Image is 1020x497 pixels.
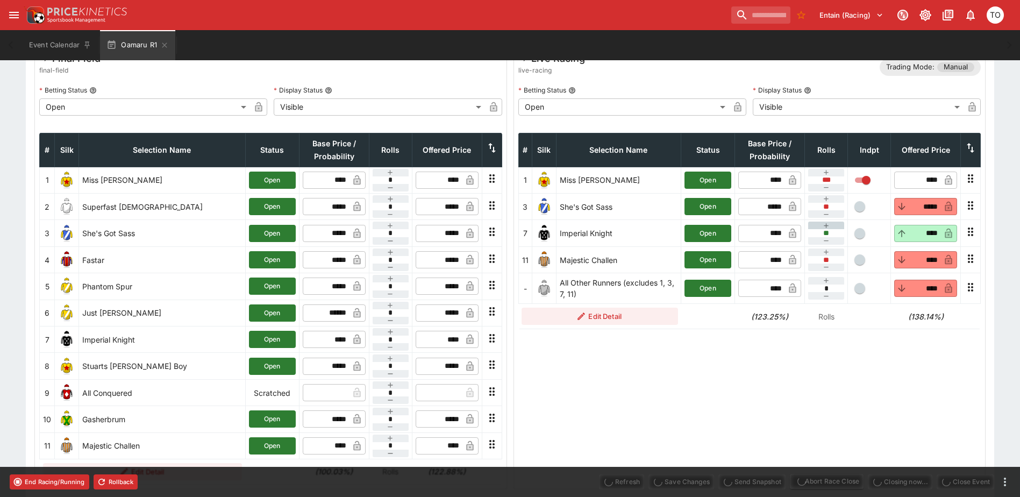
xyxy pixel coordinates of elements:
[245,133,299,167] th: Status
[39,86,87,95] p: Betting Status
[681,133,735,167] th: Status
[79,194,246,220] td: Superfast [DEMOGRAPHIC_DATA]
[249,278,296,295] button: Open
[372,466,409,477] p: Rolls
[731,6,790,24] input: search
[684,172,731,189] button: Open
[518,167,532,193] td: 1
[684,251,731,268] button: Open
[274,98,484,116] div: Visible
[40,194,55,220] td: 2
[894,311,958,322] h6: (138.14%)
[10,474,89,489] button: End Racing/Running
[804,87,811,94] button: Display Status
[813,6,890,24] button: Select Tenant
[556,167,681,193] td: Miss [PERSON_NAME]
[536,251,553,268] img: runner 11
[916,5,935,25] button: Toggle light/dark mode
[518,133,532,167] th: #
[249,251,296,268] button: Open
[249,198,296,215] button: Open
[58,251,75,268] img: runner 4
[79,273,246,300] td: Phantom Spur
[556,246,681,273] td: Majestic Challen
[79,326,246,353] td: Imperial Knight
[249,387,296,399] p: Scratched
[40,353,55,379] td: 8
[299,133,369,167] th: Base Price / Probability
[893,5,912,25] button: Connected to PK
[94,474,138,489] button: Rollback
[684,198,731,215] button: Open
[536,280,553,297] img: blank-silk.png
[4,5,24,25] button: open drawer
[40,273,55,300] td: 5
[58,358,75,375] img: runner 8
[249,358,296,375] button: Open
[753,98,964,116] div: Visible
[79,246,246,273] td: Fastar
[793,6,810,24] button: No Bookmarks
[43,463,242,480] button: Edit Detail
[58,410,75,428] img: runner 10
[987,6,1004,24] div: Thomas OConnor
[39,65,101,76] span: final-field
[886,62,935,73] p: Trading Mode:
[808,311,845,322] p: Rolls
[58,384,75,401] img: runner 9
[738,311,802,322] h6: (123.25%)
[805,133,848,167] th: Rolls
[79,220,246,246] td: She's Got Sass
[518,98,729,116] div: Open
[522,308,678,325] button: Edit Detail
[79,133,246,167] th: Selection Name
[249,172,296,189] button: Open
[249,410,296,428] button: Open
[961,5,980,25] button: Notifications
[735,133,805,167] th: Base Price / Probability
[412,133,482,167] th: Offered Price
[58,278,75,295] img: runner 5
[79,167,246,193] td: Miss [PERSON_NAME]
[40,432,55,459] td: 11
[536,198,553,215] img: runner 3
[518,273,532,304] td: -
[58,304,75,322] img: runner 6
[58,437,75,455] img: runner 11
[536,225,553,242] img: runner 7
[369,133,412,167] th: Rolls
[998,475,1011,488] button: more
[249,331,296,348] button: Open
[40,300,55,326] td: 6
[58,225,75,242] img: runner 3
[249,437,296,455] button: Open
[40,326,55,353] td: 7
[40,133,55,167] th: #
[518,86,566,95] p: Betting Status
[55,133,79,167] th: Silk
[58,198,75,215] img: runner 2
[89,87,97,94] button: Betting Status
[249,225,296,242] button: Open
[79,300,246,326] td: Just [PERSON_NAME]
[23,30,98,60] button: Event Calendar
[100,30,175,60] button: Oamaru R1
[684,280,731,297] button: Open
[684,225,731,242] button: Open
[753,86,802,95] p: Display Status
[58,331,75,348] img: runner 7
[891,133,961,167] th: Offered Price
[518,246,532,273] td: 11
[568,87,576,94] button: Betting Status
[415,466,479,477] h6: (122.88%)
[556,273,681,304] td: All Other Runners (excludes 1, 3, 7, 11)
[79,353,246,379] td: Stuarts [PERSON_NAME] Boy
[249,304,296,322] button: Open
[848,133,891,167] th: Independent
[518,194,532,220] td: 3
[79,432,246,459] td: Majestic Challen
[40,220,55,246] td: 3
[40,379,55,406] td: 9
[39,98,250,116] div: Open
[983,3,1007,27] button: Thomas OConnor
